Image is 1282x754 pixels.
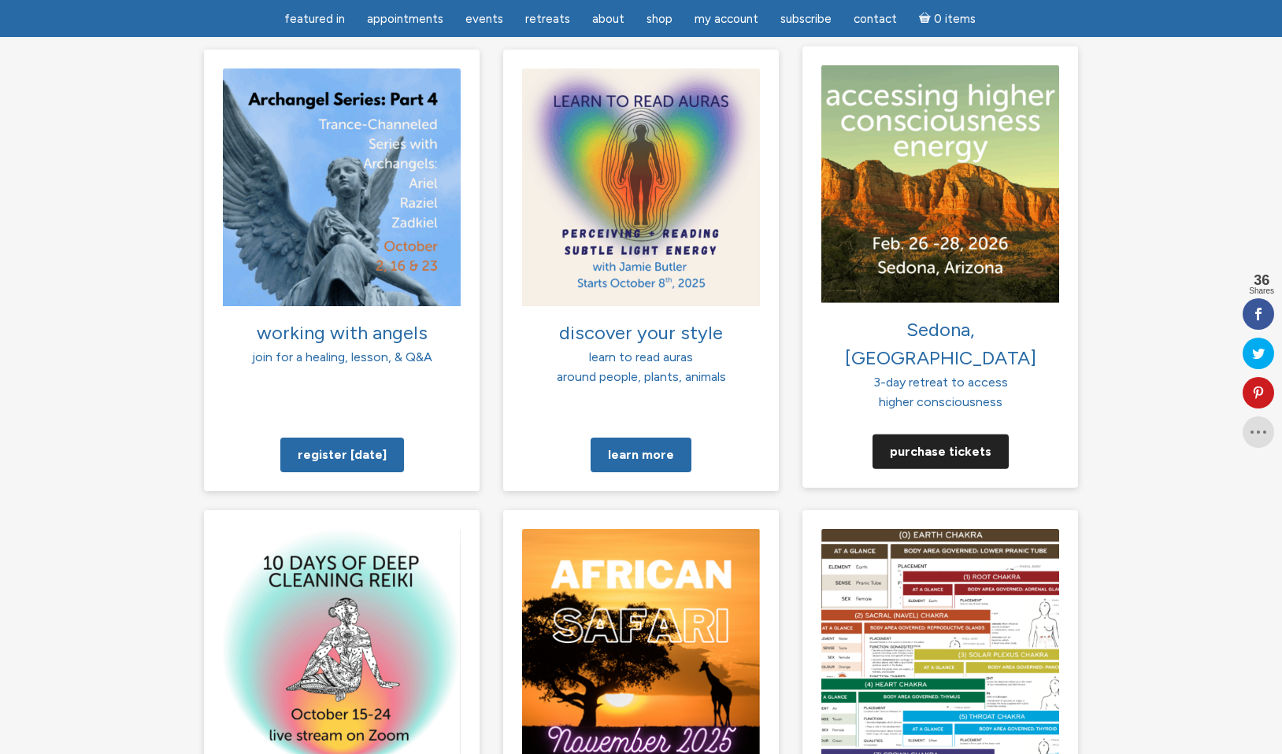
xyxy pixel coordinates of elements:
[845,317,1036,368] span: Sedona, [GEOGRAPHIC_DATA]
[589,349,693,364] span: learn to read auras
[934,13,976,25] span: 0 items
[695,12,758,26] span: My Account
[591,438,691,472] a: Learn more
[771,4,841,35] a: Subscribe
[879,394,1002,409] span: higher consciousness
[465,12,503,26] span: Events
[685,4,768,35] a: My Account
[910,2,985,35] a: Cart0 items
[844,4,906,35] a: Contact
[557,369,726,384] span: around people, plants, animals
[559,321,723,344] span: discover your style
[1249,273,1274,287] span: 36
[647,12,672,26] span: Shop
[780,12,832,26] span: Subscribe
[583,4,634,35] a: About
[516,4,580,35] a: Retreats
[873,434,1009,468] a: Purchase tickets
[358,4,453,35] a: Appointments
[252,349,432,364] span: join for a healing, lesson, & Q&A
[1249,287,1274,295] span: Shares
[854,12,897,26] span: Contact
[367,12,443,26] span: Appointments
[257,321,428,344] span: working with angels
[275,4,354,35] a: featured in
[919,12,934,26] i: Cart
[637,4,682,35] a: Shop
[873,374,1008,389] span: 3-day retreat to access
[280,438,404,472] a: Register [DATE]
[525,12,570,26] span: Retreats
[456,4,513,35] a: Events
[592,12,624,26] span: About
[284,12,345,26] span: featured in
